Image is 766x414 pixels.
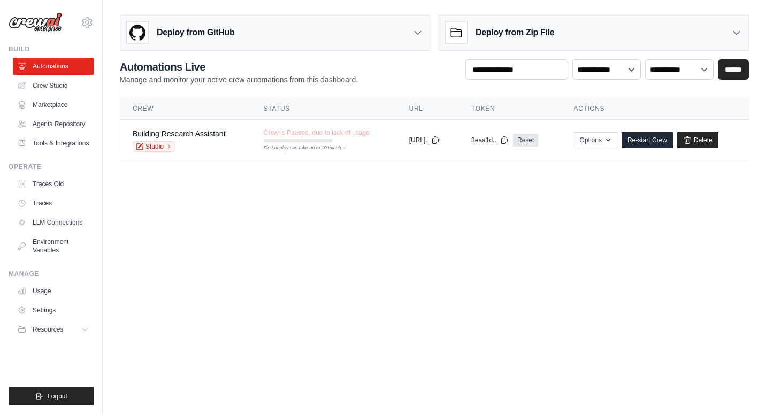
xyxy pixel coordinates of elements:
[9,45,94,53] div: Build
[120,98,251,120] th: Crew
[264,128,370,137] span: Crew is Paused, due to lack of usage
[622,132,673,148] a: Re-start Crew
[127,22,148,43] img: GitHub Logo
[13,282,94,300] a: Usage
[33,325,63,334] span: Resources
[476,26,554,39] h3: Deploy from Zip File
[574,132,617,148] button: Options
[48,392,67,401] span: Logout
[396,98,458,120] th: URL
[13,175,94,193] a: Traces Old
[13,302,94,319] a: Settings
[13,321,94,338] button: Resources
[458,98,561,120] th: Token
[13,58,94,75] a: Automations
[9,387,94,405] button: Logout
[120,74,358,85] p: Manage and monitor your active crew automations from this dashboard.
[133,141,175,152] a: Studio
[9,270,94,278] div: Manage
[13,233,94,259] a: Environment Variables
[251,98,396,120] th: Status
[157,26,234,39] h3: Deploy from GitHub
[13,96,94,113] a: Marketplace
[471,136,509,144] button: 3eaa1d...
[13,195,94,212] a: Traces
[9,163,94,171] div: Operate
[120,59,358,74] h2: Automations Live
[13,214,94,231] a: LLM Connections
[133,129,226,138] a: Building Research Assistant
[13,116,94,133] a: Agents Repository
[9,12,62,33] img: Logo
[264,144,332,152] div: First deploy can take up to 10 minutes
[561,98,749,120] th: Actions
[677,132,718,148] a: Delete
[13,77,94,94] a: Crew Studio
[513,134,538,147] a: Reset
[13,135,94,152] a: Tools & Integrations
